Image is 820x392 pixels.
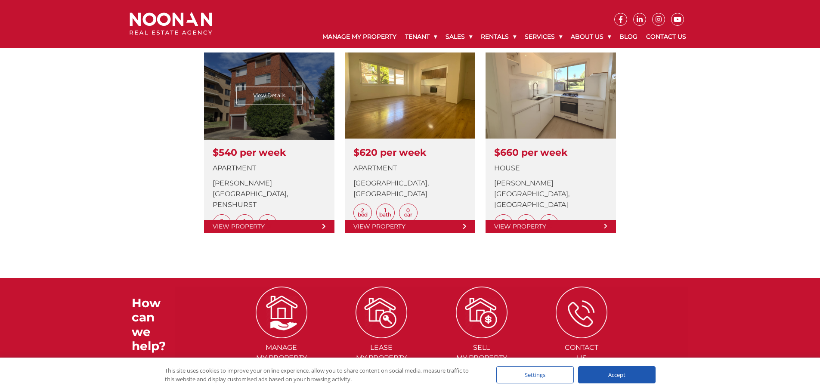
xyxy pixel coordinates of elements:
span: Manage my Property [232,343,331,363]
img: ICONS [556,287,607,338]
a: Managemy Property [232,308,331,362]
a: Manage My Property [318,26,401,48]
span: Sell my Property [433,343,531,363]
div: Settings [496,366,574,383]
div: This site uses cookies to improve your online experience, allow you to share content on social me... [165,366,479,383]
div: Accept [578,366,656,383]
a: Services [520,26,566,48]
img: ICONS [256,287,307,338]
a: ContactUs [532,308,631,362]
span: Lease my Property [332,343,431,363]
a: About Us [566,26,615,48]
a: Contact Us [642,26,690,48]
a: Sales [441,26,477,48]
a: Tenant [401,26,441,48]
img: ICONS [356,287,407,338]
a: Sellmy Property [433,308,531,362]
a: Rentals [477,26,520,48]
a: Blog [615,26,642,48]
img: ICONS [456,287,507,338]
a: Leasemy Property [332,308,431,362]
span: Contact Us [532,343,631,363]
h3: How can we help? [132,296,175,354]
img: Noonan Real Estate Agency [130,12,212,35]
